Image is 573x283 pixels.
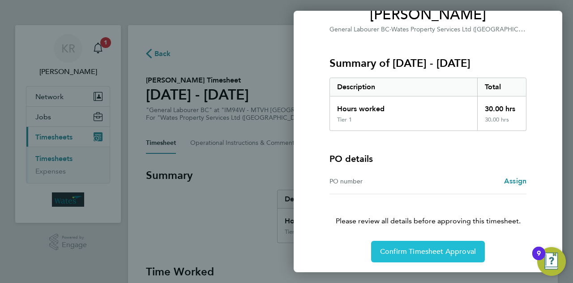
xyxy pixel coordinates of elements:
span: [PERSON_NAME] [329,6,526,24]
div: Hours worked [330,96,477,116]
h3: Summary of [DATE] - [DATE] [329,56,526,70]
span: Assign [504,177,526,185]
div: Description [330,78,477,96]
div: 30.00 hrs [477,96,526,116]
div: Tier 1 [337,116,352,123]
div: Summary of 23 - 29 Aug 2025 [329,78,526,131]
div: Total [477,78,526,96]
div: 9 [537,253,541,265]
span: Wates Property Services Ltd ([GEOGRAPHIC_DATA]) [391,25,541,33]
span: · [389,26,391,33]
div: PO number [329,176,428,187]
div: 30.00 hrs [477,116,526,131]
h4: PO details [329,152,373,165]
span: General Labourer BC [329,26,389,33]
button: Open Resource Center, 9 new notifications [537,247,566,276]
span: Confirm Timesheet Approval [380,247,476,256]
p: Please review all details before approving this timesheet. [319,194,537,226]
a: Assign [504,176,526,187]
button: Confirm Timesheet Approval [371,241,485,262]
